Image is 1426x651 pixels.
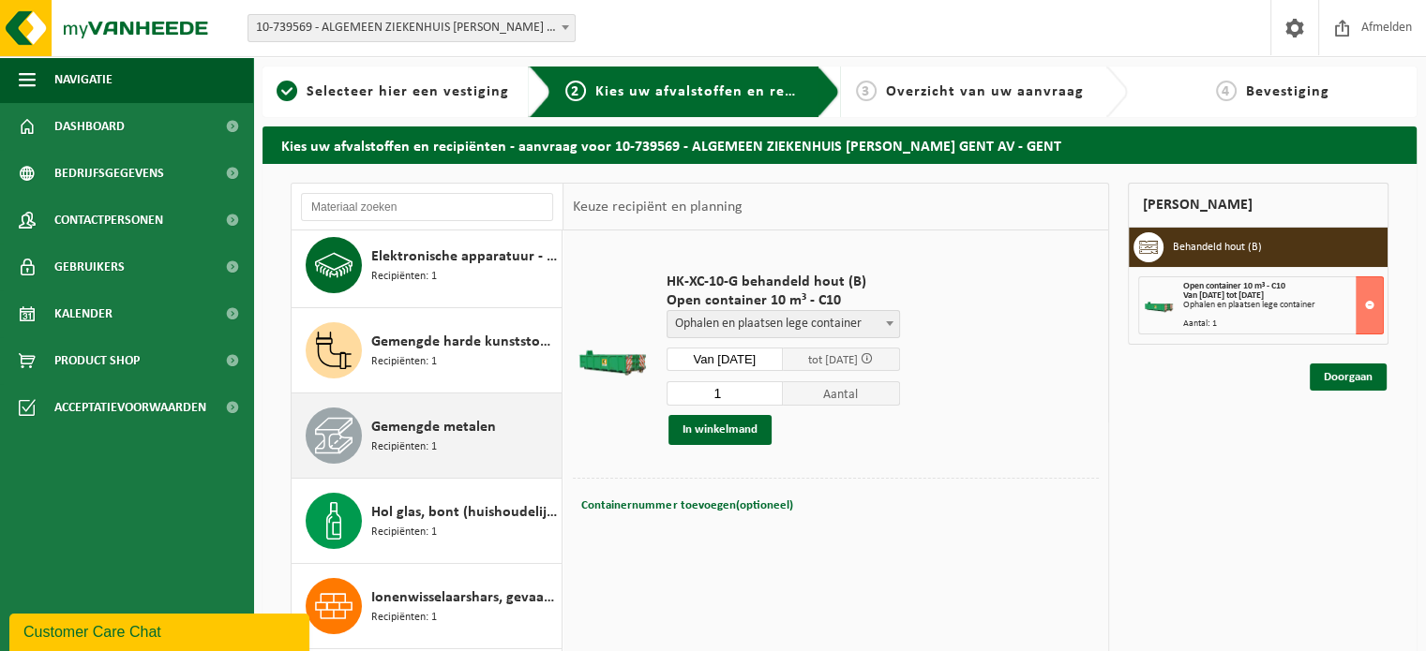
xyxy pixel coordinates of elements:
span: Recipiënten: 1 [371,609,437,627]
span: tot [DATE] [808,354,858,366]
span: Ionenwisselaarshars, gevaarlijk [371,586,557,609]
span: Gemengde metalen [371,416,496,438]
span: Gemengde harde kunststoffen (PE, PP en PVC), recycleerbaar (industrieel) [371,331,557,353]
span: Ophalen en plaatsen lege container [667,310,900,338]
span: Product Shop [54,337,140,384]
div: Keuze recipiënt en planning [563,184,751,230]
span: 10-739569 - ALGEMEEN ZIEKENHUIS JAN PALFIJN GENT AV - GENT [248,15,575,41]
span: Open container 10 m³ - C10 [1183,281,1285,291]
span: Hol glas, bont (huishoudelijk) [371,501,557,524]
h3: Behandeld hout (B) [1173,232,1262,262]
div: Ophalen en plaatsen lege container [1183,301,1383,310]
a: Doorgaan [1310,363,1387,391]
div: [PERSON_NAME] [1128,183,1388,228]
a: 1Selecteer hier een vestiging [272,81,514,103]
button: Gemengde harde kunststoffen (PE, PP en PVC), recycleerbaar (industrieel) Recipiënten: 1 [292,308,563,393]
button: Hol glas, bont (huishoudelijk) Recipiënten: 1 [292,479,563,564]
h2: Kies uw afvalstoffen en recipiënten - aanvraag voor 10-739569 - ALGEMEEN ZIEKENHUIS [PERSON_NAME]... [263,126,1417,163]
button: In winkelmand [668,415,772,445]
span: Acceptatievoorwaarden [54,384,206,431]
button: Elektronische apparatuur - overige (OVE) Recipiënten: 1 [292,223,563,308]
span: Aantal [783,381,900,406]
button: Containernummer toevoegen(optioneel) [579,493,794,519]
span: Containernummer toevoegen(optioneel) [581,499,792,511]
span: Gebruikers [54,244,125,290]
span: Recipiënten: 1 [371,438,437,456]
span: Recipiënten: 1 [371,268,437,286]
span: Selecteer hier een vestiging [307,84,509,99]
span: 4 [1216,81,1237,101]
strong: Van [DATE] tot [DATE] [1183,290,1264,301]
span: Overzicht van uw aanvraag [886,84,1084,99]
span: 1 [277,81,297,101]
span: Ophalen en plaatsen lege container [668,311,899,337]
div: Aantal: 1 [1183,319,1383,329]
iframe: chat widget [9,610,313,651]
span: Open container 10 m³ - C10 [667,291,900,310]
span: 10-739569 - ALGEMEEN ZIEKENHUIS JAN PALFIJN GENT AV - GENT [248,14,576,42]
span: Bedrijfsgegevens [54,150,164,197]
span: 2 [565,81,586,101]
input: Materiaal zoeken [301,193,553,221]
span: Recipiënten: 1 [371,353,437,371]
span: Kies uw afvalstoffen en recipiënten [595,84,853,99]
input: Selecteer datum [667,348,784,371]
span: Contactpersonen [54,197,163,244]
span: Elektronische apparatuur - overige (OVE) [371,245,557,268]
button: Ionenwisselaarshars, gevaarlijk Recipiënten: 1 [292,564,563,649]
span: Dashboard [54,103,125,150]
span: 3 [856,81,877,101]
span: HK-XC-10-G behandeld hout (B) [667,273,900,291]
span: Kalender [54,290,113,337]
span: Navigatie [54,56,113,103]
span: Bevestiging [1246,84,1329,99]
span: Recipiënten: 1 [371,524,437,541]
button: Gemengde metalen Recipiënten: 1 [292,393,563,479]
